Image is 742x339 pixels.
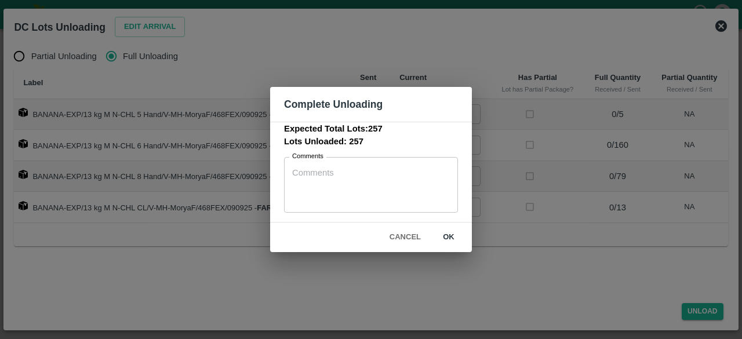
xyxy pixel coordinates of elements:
button: Cancel [385,227,425,247]
label: Comments [292,152,323,161]
b: Complete Unloading [284,99,383,110]
b: Lots Unloaded: 257 [284,137,363,146]
b: Expected Total Lots: 257 [284,124,383,133]
button: ok [430,227,467,247]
